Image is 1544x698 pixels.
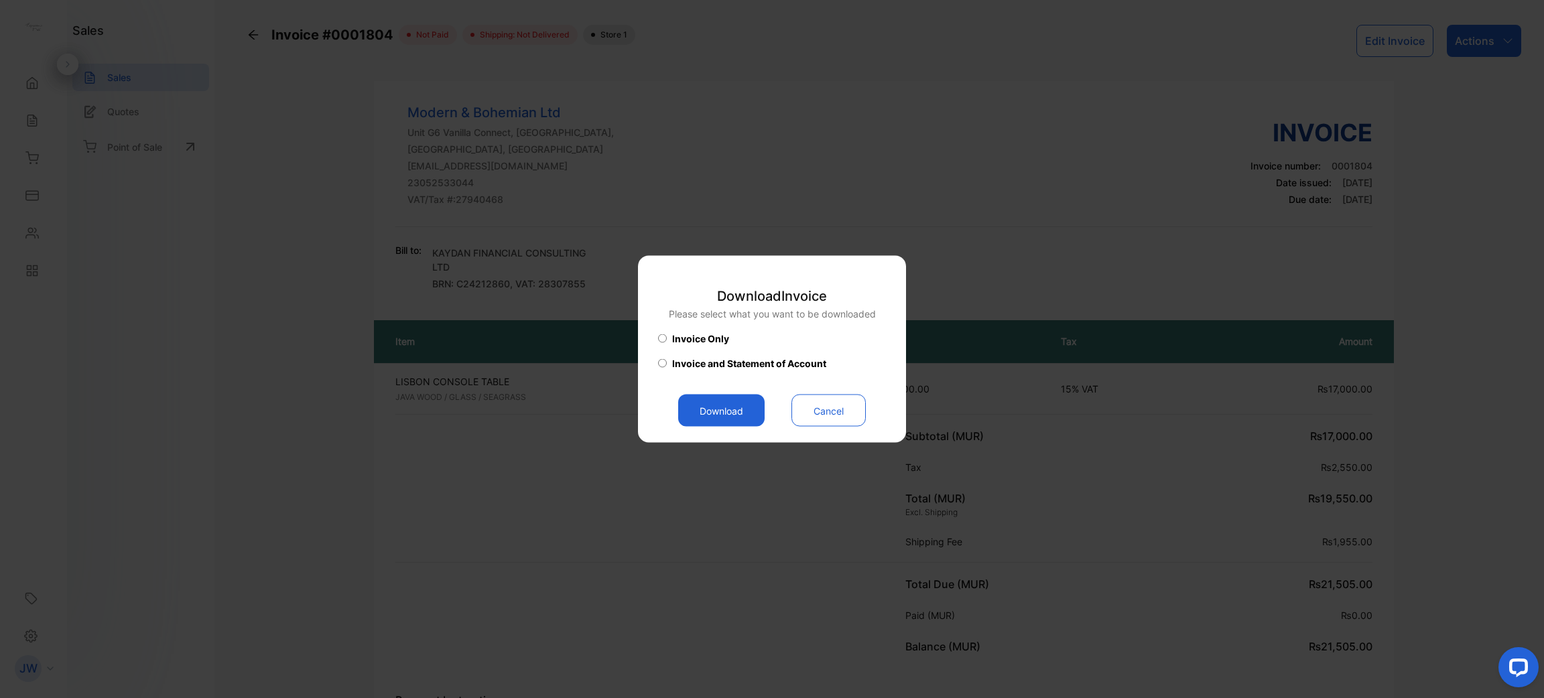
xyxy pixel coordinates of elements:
span: Invoice Only [672,332,729,346]
p: Please select what you want to be downloaded [669,307,876,321]
p: Download Invoice [669,286,876,306]
button: Download [678,395,765,427]
span: Invoice and Statement of Account [672,356,826,370]
iframe: LiveChat chat widget [1488,642,1544,698]
button: Cancel [791,395,866,427]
